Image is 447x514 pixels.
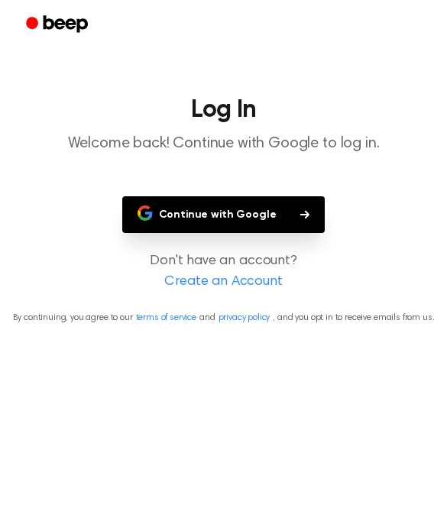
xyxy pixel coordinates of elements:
[12,251,435,293] p: Don't have an account?
[12,311,435,325] p: By continuing, you agree to our and , and you opt in to receive emails from us.
[15,10,102,40] a: Beep
[12,134,435,154] p: Welcome back! Continue with Google to log in.
[122,196,326,233] button: Continue with Google
[12,98,435,122] h1: Log In
[219,313,270,322] a: privacy policy
[15,272,432,293] a: Create an Account
[136,313,196,322] a: terms of service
